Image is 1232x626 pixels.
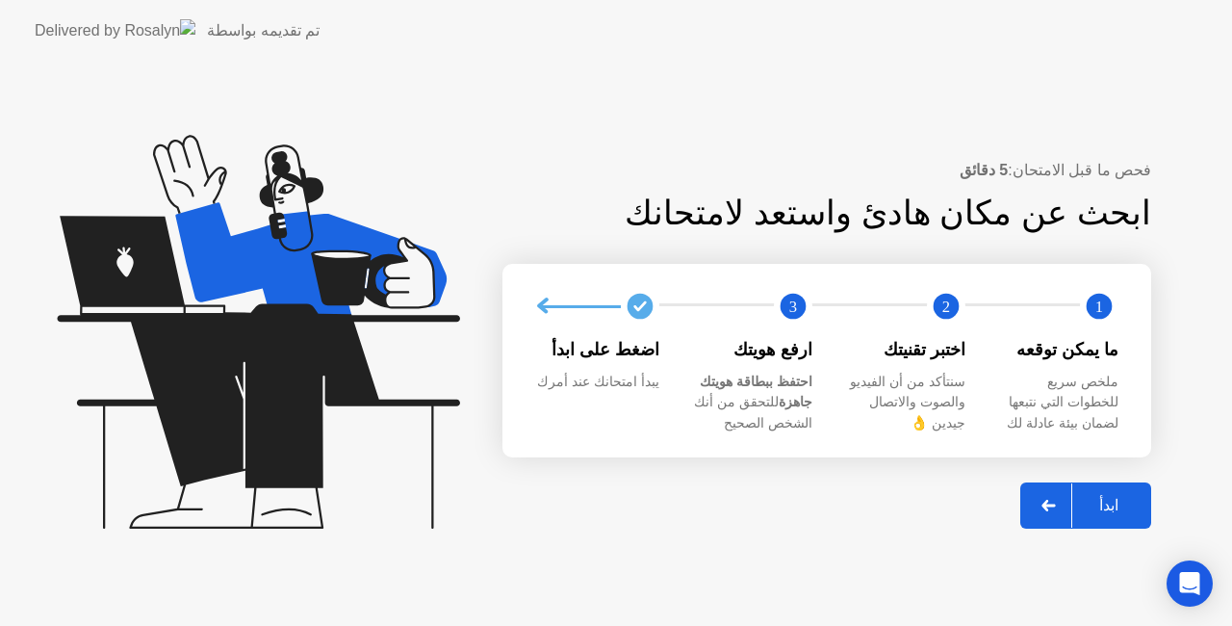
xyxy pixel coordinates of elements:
[502,188,1151,239] div: ابحث عن مكان هادئ واستعد لامتحانك
[207,19,320,42] div: تم تقديمه بواسطة
[537,372,659,393] div: يبدأ امتحانك عند أمرك
[1095,298,1103,316] text: 1
[996,337,1118,362] div: ما يمكن توقعه
[690,337,812,362] div: ارفع هويتك
[502,159,1151,182] div: فحص ما قبل الامتحان:
[700,374,812,410] b: احتفظ ببطاقة هويتك جاهزة
[942,298,950,316] text: 2
[537,337,659,362] div: اضغط على ابدأ
[1072,496,1145,514] div: ابدأ
[35,19,195,41] img: Delivered by Rosalyn
[843,372,965,434] div: سنتأكد من أن الفيديو والصوت والاتصال جيدين 👌
[1167,561,1213,607] div: Open Intercom Messenger
[960,162,1008,178] b: 5 دقائق
[996,372,1118,434] div: ملخص سريع للخطوات التي نتبعها لضمان بيئة عادلة لك
[1020,483,1151,529] button: ابدأ
[690,372,812,434] div: للتحقق من أنك الشخص الصحيح
[789,298,797,316] text: 3
[843,337,965,362] div: اختبر تقنيتك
